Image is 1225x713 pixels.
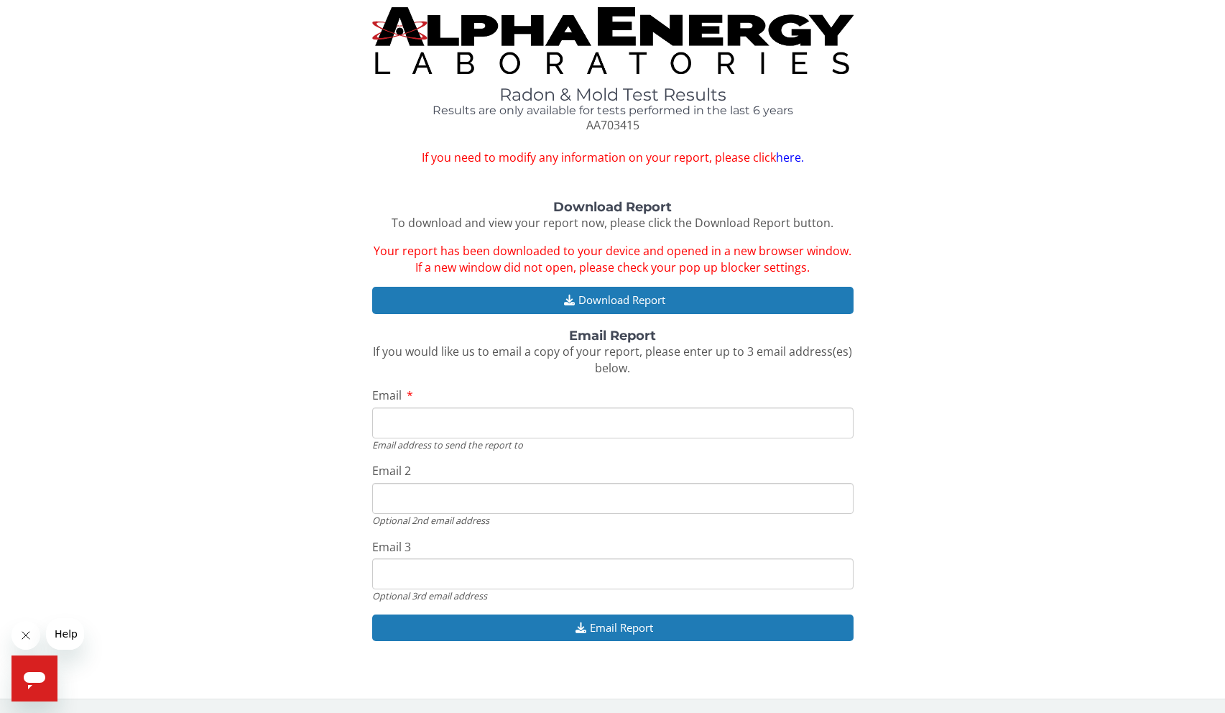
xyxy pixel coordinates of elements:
[372,514,854,527] div: Optional 2nd email address
[372,463,411,479] span: Email 2
[776,149,804,165] a: here.
[372,589,854,602] div: Optional 3rd email address
[372,438,854,451] div: Email address to send the report to
[586,117,639,133] span: AA703415
[569,328,656,344] strong: Email Report
[392,215,833,231] span: To download and view your report now, please click the Download Report button.
[372,539,411,555] span: Email 3
[372,287,854,313] button: Download Report
[11,621,40,650] iframe: Close message
[11,655,57,701] iframe: Button to launch messaging window
[374,243,851,275] span: Your report has been downloaded to your device and opened in a new browser window. If a new windo...
[372,86,854,104] h1: Radon & Mold Test Results
[372,615,854,641] button: Email Report
[373,344,852,376] span: If you would like us to email a copy of your report, please enter up to 3 email address(es) below.
[553,199,672,215] strong: Download Report
[46,618,84,650] iframe: Message from company
[372,149,854,166] span: If you need to modify any information on your report, please click
[372,7,854,74] img: TightCrop.jpg
[372,104,854,117] h4: Results are only available for tests performed in the last 6 years
[372,387,402,403] span: Email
